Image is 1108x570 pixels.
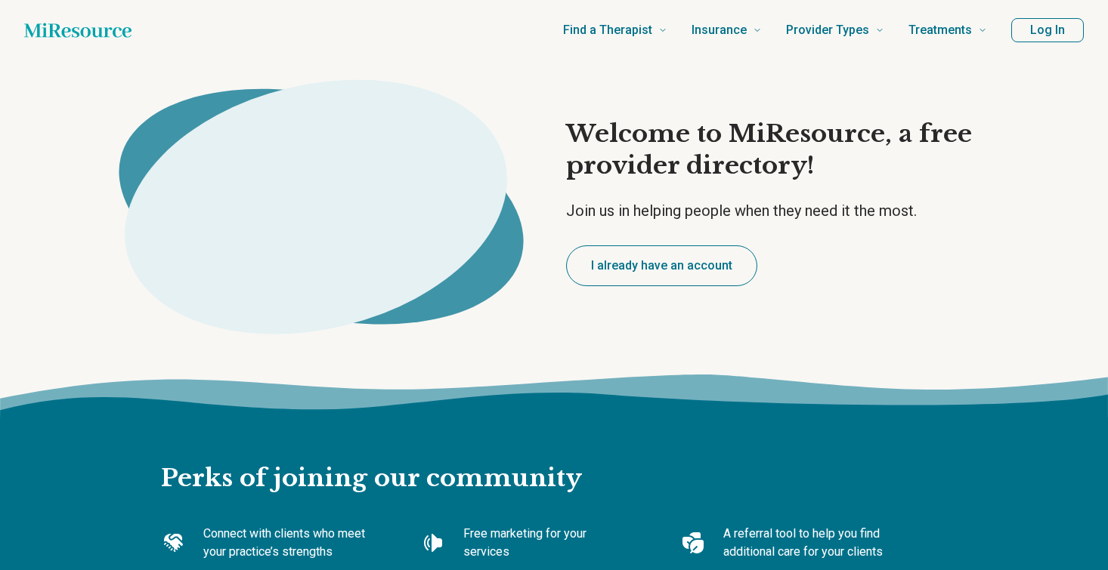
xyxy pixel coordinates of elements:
h2: Perks of joining our community [161,414,947,495]
span: Provider Types [786,20,869,41]
p: A referral tool to help you find additional care for your clients [723,525,893,561]
h1: Welcome to MiResource, a free provider directory! [566,119,1014,181]
p: Free marketing for your services [463,525,633,561]
span: Treatments [908,20,972,41]
button: I already have an account [566,245,757,286]
button: Log In [1011,18,1084,42]
span: Insurance [692,20,747,41]
a: Home page [24,15,132,45]
p: Join us in helping people when they need it the most. [566,200,1014,221]
p: Connect with clients who meet your practice’s strengths [203,525,373,561]
span: Find a Therapist [563,20,652,41]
